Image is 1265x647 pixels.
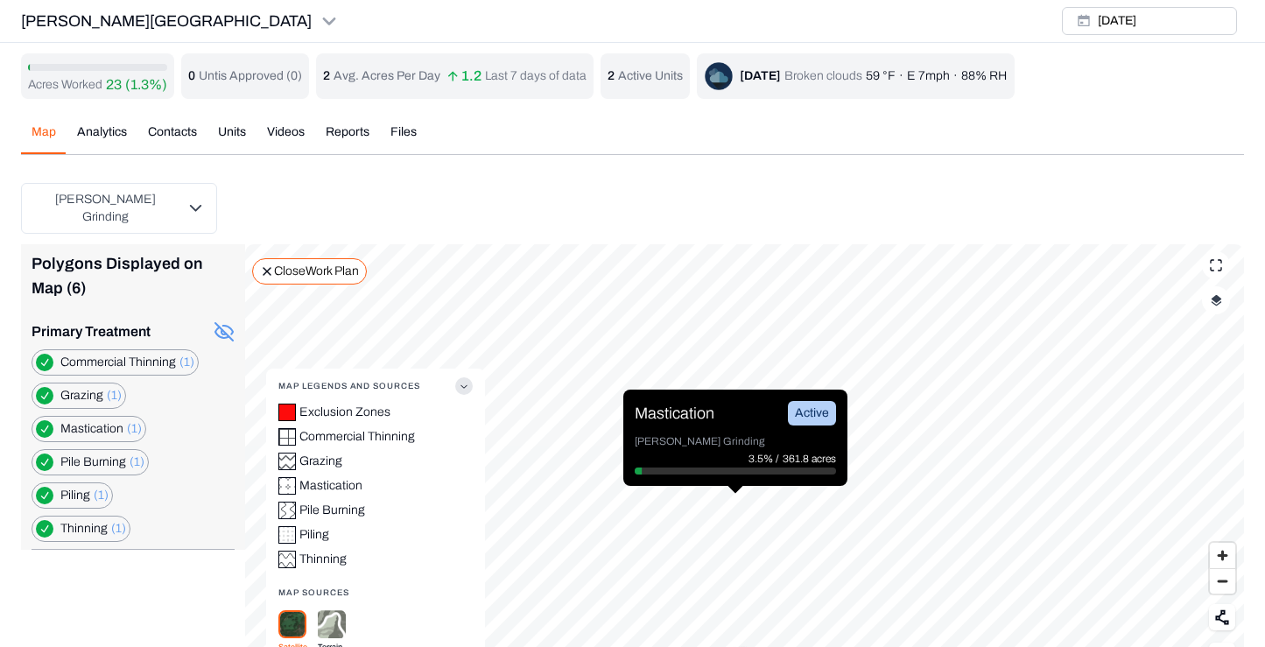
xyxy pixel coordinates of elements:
[485,67,587,85] p: Last 7 days of data
[127,422,142,435] span: (1)
[907,67,950,85] p: E 7mph
[130,455,144,468] span: (1)
[257,123,315,154] button: Videos
[315,123,380,154] button: Reports
[635,401,714,425] p: Mastication
[106,74,167,95] button: 23(1.3%)
[60,387,122,404] label: Grazing
[299,453,342,470] div: Grazing
[299,502,365,519] div: Pile Burning
[299,551,347,568] div: Thinning
[67,123,137,154] button: Analytics
[618,67,683,85] p: Active Units
[299,428,415,446] div: Commercial Thinning
[899,67,903,85] p: ·
[866,67,896,85] p: 59 °F
[299,526,329,544] div: Piling
[60,420,142,438] label: Mastication
[111,522,126,535] span: (1)
[199,67,302,85] p: Untis Approved ( 0 )
[60,454,144,471] label: Pile Burning
[318,610,346,639] img: terrain-DjdIGjrG.png
[21,9,312,33] p: [PERSON_NAME][GEOGRAPHIC_DATA]
[94,489,109,502] span: (1)
[60,487,109,504] label: Piling
[274,263,359,280] p: Close Work Plan
[21,123,67,154] button: Map
[21,183,217,234] button: [PERSON_NAME] Grinding
[323,67,330,85] p: 2
[32,191,179,226] p: [PERSON_NAME] Grinding
[1211,294,1222,306] img: layerIcon
[28,76,102,94] p: Acres Worked
[635,433,836,450] p: [PERSON_NAME] Grinding
[740,67,781,85] div: [DATE]
[60,354,194,371] label: Commercial Thinning
[278,369,473,404] button: Map Legends And Sources
[32,244,235,307] div: Polygons Displayed on Map (6)
[207,123,257,154] button: Units
[705,62,733,90] img: broken-clouds-night-D27faUOw.png
[60,520,126,538] label: Thinning
[299,477,362,495] div: Mastication
[608,67,615,85] p: 2
[107,389,122,402] span: (1)
[784,67,862,85] p: Broken clouds
[32,321,151,342] p: Primary Treatment
[447,71,481,81] p: 1.2
[278,575,473,610] div: Map Sources
[1210,543,1235,568] button: Zoom in
[1062,7,1237,35] button: [DATE]
[748,450,783,468] p: 3.5% /
[278,610,306,638] img: satellite-Cr99QJ9J.png
[380,123,427,154] button: Files
[961,67,1007,85] p: 88% RH
[188,67,195,85] p: 0
[179,355,194,369] span: (1)
[783,450,836,468] p: 361.8 acres
[788,401,836,425] div: Active
[953,67,958,85] p: ·
[125,74,167,95] p: (1.3%)
[106,74,122,95] p: 23
[447,71,458,81] img: arrow
[299,404,390,421] div: Exclusion Zones
[334,67,440,85] p: Avg. Acres Per Day
[137,123,207,154] button: Contacts
[1210,568,1235,594] button: Zoom out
